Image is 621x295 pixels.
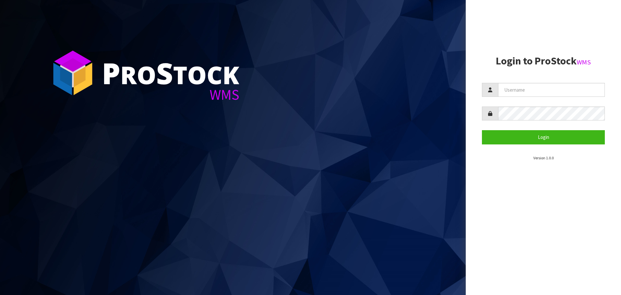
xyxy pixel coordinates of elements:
[49,49,97,97] img: ProStock Cube
[156,53,173,93] span: S
[533,155,554,160] small: Version 1.0.0
[577,58,591,66] small: WMS
[102,87,239,102] div: WMS
[482,55,605,67] h2: Login to ProStock
[102,53,120,93] span: P
[102,58,239,87] div: ro tock
[482,130,605,144] button: Login
[498,83,605,97] input: Username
